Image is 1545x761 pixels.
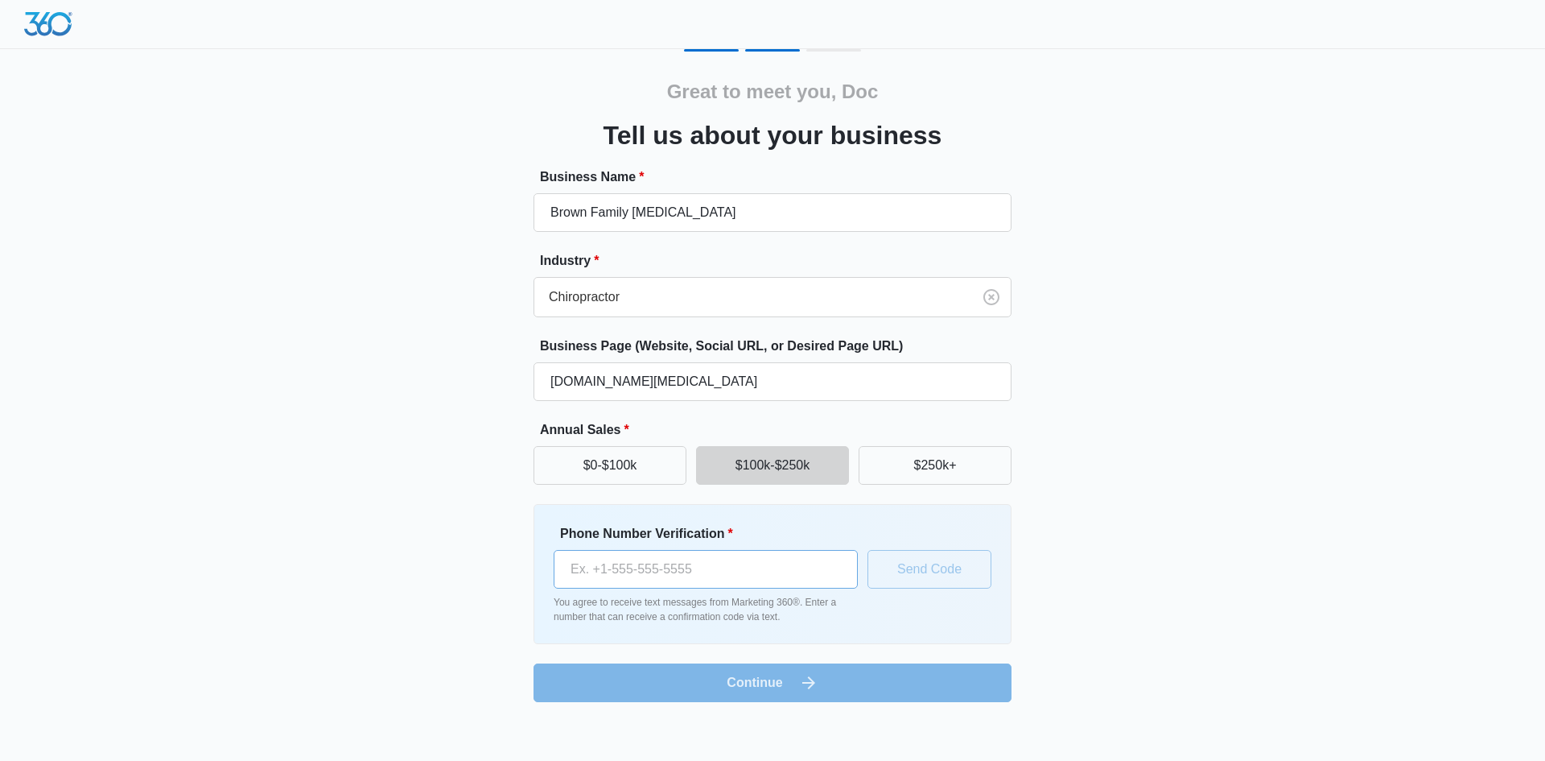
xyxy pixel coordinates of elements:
[540,337,1018,356] label: Business Page (Website, Social URL, or Desired Page URL)
[554,550,858,589] input: Ex. +1-555-555-5555
[978,284,1004,310] button: Clear
[534,193,1011,232] input: e.g. Jane's Plumbing
[696,446,849,485] button: $100k-$250k
[554,595,858,624] p: You agree to receive text messages from Marketing 360®. Enter a number that can receive a confirm...
[604,116,942,155] h3: Tell us about your business
[534,446,686,485] button: $0-$100k
[540,168,1018,187] label: Business Name
[667,77,879,106] h2: Great to meet you, Doc
[534,362,1011,401] input: e.g. janesplumbing.com
[540,251,1018,271] label: Industry
[560,524,864,544] label: Phone Number Verification
[859,446,1011,485] button: $250k+
[540,420,1018,440] label: Annual Sales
